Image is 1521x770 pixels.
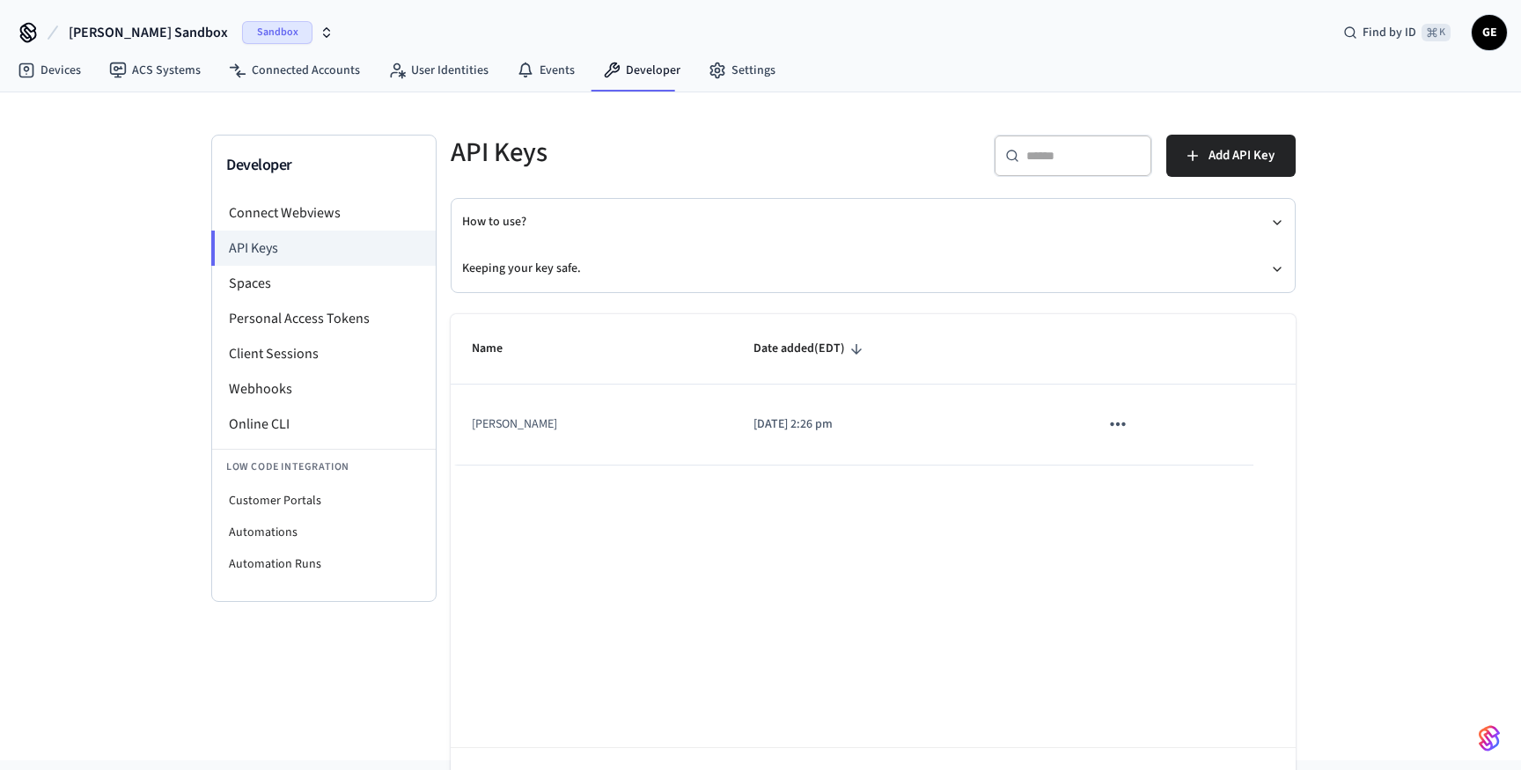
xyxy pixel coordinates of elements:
td: [PERSON_NAME] [451,385,732,465]
button: How to use? [462,199,1284,246]
a: Events [503,55,589,86]
span: [PERSON_NAME] Sandbox [69,22,228,43]
button: Keeping your key safe. [462,246,1284,292]
a: User Identities [374,55,503,86]
span: Add API Key [1209,144,1275,167]
li: Connect Webviews [212,195,436,231]
span: Name [472,335,525,363]
button: GE [1472,15,1507,50]
h3: Developer [226,153,422,178]
p: [DATE] 2:26 pm [753,415,1057,434]
li: Online CLI [212,407,436,442]
a: Developer [589,55,694,86]
span: Date added(EDT) [753,335,868,363]
li: Customer Portals [212,485,436,517]
button: Add API Key [1166,135,1296,177]
h5: API Keys [451,135,863,171]
span: Find by ID [1363,24,1416,41]
li: Automations [212,517,436,548]
li: Webhooks [212,371,436,407]
table: sticky table [451,314,1296,466]
li: Automation Runs [212,548,436,580]
li: Client Sessions [212,336,436,371]
a: ACS Systems [95,55,215,86]
span: Sandbox [242,21,312,44]
a: Connected Accounts [215,55,374,86]
span: GE [1473,17,1505,48]
div: Find by ID⌘ K [1329,17,1465,48]
li: Personal Access Tokens [212,301,436,336]
li: Low Code Integration [212,449,436,485]
img: SeamLogoGradient.69752ec5.svg [1479,724,1500,752]
a: Settings [694,55,790,86]
span: ⌘ K [1422,24,1451,41]
li: API Keys [211,231,436,266]
li: Spaces [212,266,436,301]
a: Devices [4,55,95,86]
